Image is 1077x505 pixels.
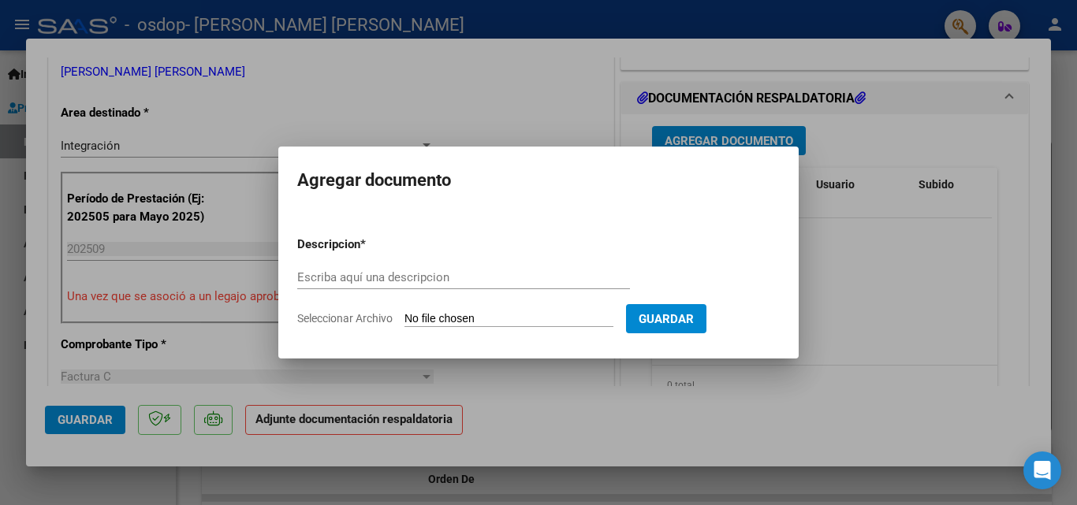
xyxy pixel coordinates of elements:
div: Open Intercom Messenger [1023,451,1061,489]
button: Guardar [626,304,706,333]
p: Descripcion [297,236,442,254]
h2: Agregar documento [297,165,780,195]
span: Seleccionar Archivo [297,312,393,325]
span: Guardar [639,312,694,326]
